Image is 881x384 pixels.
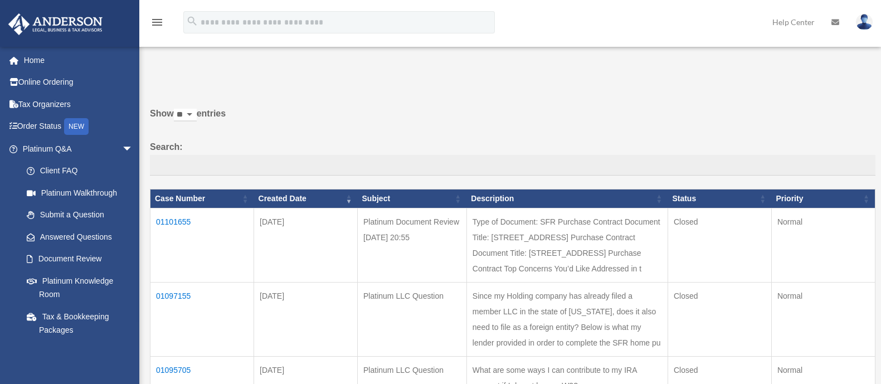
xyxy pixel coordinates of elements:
a: Home [8,49,150,71]
td: 01101655 [150,208,254,283]
a: Land Trust & Deed Forum [16,341,144,363]
th: Description: activate to sort column ascending [466,189,668,208]
th: Priority: activate to sort column ascending [771,189,875,208]
a: Online Ordering [8,71,150,94]
i: search [186,15,198,27]
td: Closed [668,208,771,283]
td: [DATE] [254,208,358,283]
a: Submit a Question [16,204,144,226]
span: arrow_drop_down [122,138,144,161]
a: Platinum Q&Aarrow_drop_down [8,138,144,160]
td: Normal [771,208,875,283]
a: Document Review [16,248,144,270]
td: Type of Document: SFR Purchase Contract Document Title: [STREET_ADDRESS] Purchase Contract Docume... [466,208,668,283]
th: Created Date: activate to sort column ascending [254,189,358,208]
td: Normal [771,283,875,357]
td: Platinum Document Review [DATE] 20:55 [358,208,467,283]
img: Anderson Advisors Platinum Portal [5,13,106,35]
select: Showentries [174,109,197,121]
a: Tax Organizers [8,93,150,115]
label: Search: [150,139,875,176]
a: Answered Questions [16,226,139,248]
a: Platinum Knowledge Room [16,270,144,305]
th: Subject: activate to sort column ascending [358,189,467,208]
input: Search: [150,155,875,176]
a: Client FAQ [16,160,144,182]
td: Closed [668,283,771,357]
a: Tax & Bookkeeping Packages [16,305,144,341]
img: User Pic [856,14,873,30]
th: Case Number: activate to sort column ascending [150,189,254,208]
i: menu [150,16,164,29]
label: Show entries [150,106,875,133]
td: Platinum LLC Question [358,283,467,357]
td: 01097155 [150,283,254,357]
a: Platinum Walkthrough [16,182,144,204]
th: Status: activate to sort column ascending [668,189,771,208]
a: menu [150,20,164,29]
div: NEW [64,118,89,135]
td: [DATE] [254,283,358,357]
a: Order StatusNEW [8,115,150,138]
td: Since my Holding company has already filed a member LLC in the state of [US_STATE], does it also ... [466,283,668,357]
